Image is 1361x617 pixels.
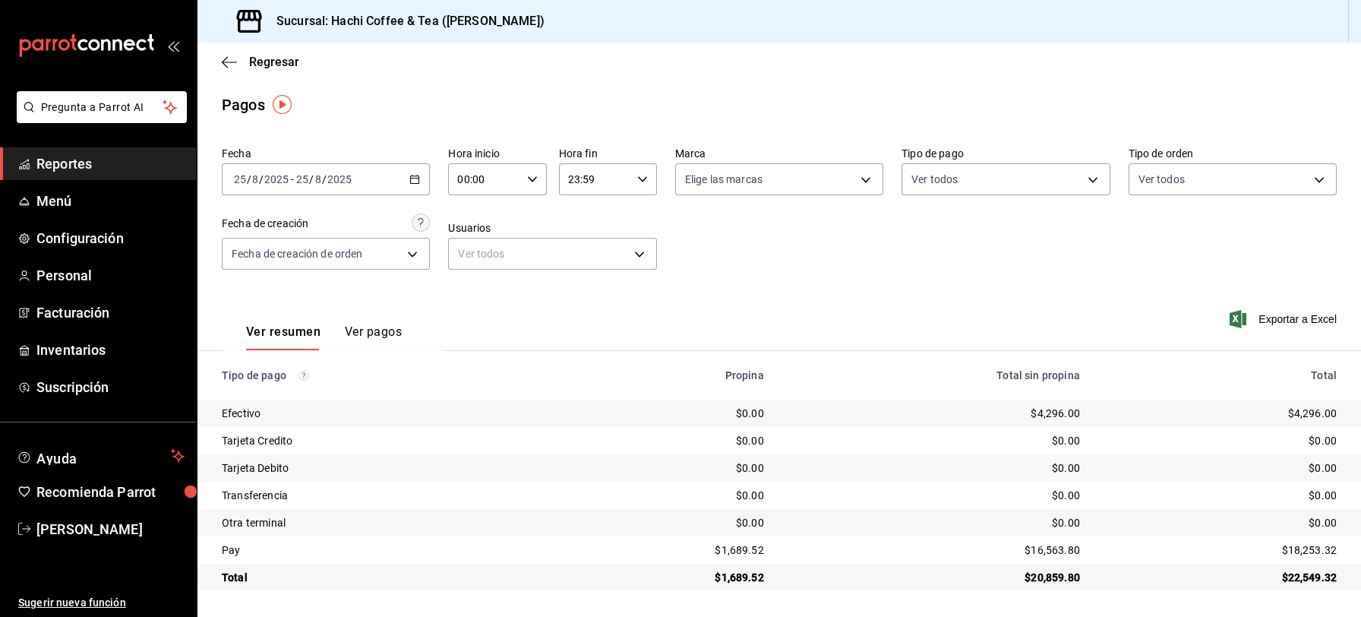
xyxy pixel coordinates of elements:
label: Tipo de pago [902,148,1110,159]
span: Facturación [36,302,185,323]
div: Total [222,570,549,585]
span: / [247,173,251,185]
span: - [291,173,294,185]
input: ---- [264,173,289,185]
span: Menú [36,191,185,211]
div: $4,296.00 [788,406,1080,421]
button: Exportar a Excel [1233,310,1337,328]
span: Ver todos [911,172,958,187]
span: / [309,173,314,185]
div: $0.00 [788,488,1080,503]
button: Regresar [222,55,299,69]
div: Efectivo [222,406,549,421]
div: Total sin propina [788,369,1080,381]
input: ---- [327,173,352,185]
input: -- [295,173,309,185]
button: Ver resumen [246,324,321,350]
span: Fecha de creación de orden [232,246,362,261]
span: Regresar [249,55,299,69]
span: Reportes [36,153,185,174]
div: $0.00 [1104,460,1337,476]
span: Configuración [36,228,185,248]
div: $0.00 [573,433,764,448]
div: $0.00 [573,515,764,530]
button: open_drawer_menu [167,40,179,52]
div: Tipo de pago [222,369,549,381]
label: Hora inicio [448,148,546,159]
div: $22,549.32 [1104,570,1337,585]
span: Inventarios [36,340,185,360]
div: Propina [573,369,764,381]
h3: Sucursal: Hachi Coffee & Tea ([PERSON_NAME]) [264,12,545,30]
span: [PERSON_NAME] [36,519,185,539]
input: -- [251,173,259,185]
div: Fecha de creación [222,216,308,232]
div: $0.00 [1104,433,1337,448]
span: / [259,173,264,185]
div: $18,253.32 [1104,543,1337,558]
span: / [322,173,327,185]
div: $0.00 [788,433,1080,448]
div: Pagos [222,93,265,116]
span: Suscripción [36,377,185,397]
div: $1,689.52 [573,543,764,558]
button: Pregunta a Parrot AI [17,91,187,123]
div: $0.00 [573,460,764,476]
label: Tipo de orden [1129,148,1337,159]
div: Transferencia [222,488,549,503]
label: Fecha [222,148,430,159]
label: Marca [675,148,883,159]
label: Usuarios [448,223,656,233]
div: $0.00 [788,515,1080,530]
input: -- [314,173,322,185]
div: $0.00 [573,488,764,503]
div: $4,296.00 [1104,406,1337,421]
span: Elige las marcas [685,172,763,187]
div: $1,689.52 [573,570,764,585]
div: $20,859.80 [788,570,1080,585]
span: Sugerir nueva función [18,595,185,611]
div: Ver todos [448,238,656,270]
div: $0.00 [573,406,764,421]
div: Tarjeta Credito [222,433,549,448]
span: Ver todos [1138,172,1185,187]
span: Ayuda [36,447,165,465]
div: navigation tabs [246,324,402,350]
span: Personal [36,265,185,286]
label: Hora fin [559,148,657,159]
svg: Los pagos realizados con Pay y otras terminales son montos brutos. [298,370,309,381]
div: $16,563.80 [788,543,1080,558]
div: $0.00 [1104,488,1337,503]
span: Pregunta a Parrot AI [41,100,163,115]
div: Total [1104,369,1337,381]
div: $0.00 [788,460,1080,476]
div: Tarjeta Debito [222,460,549,476]
div: Pay [222,543,549,558]
a: Pregunta a Parrot AI [11,110,187,126]
img: Tooltip marker [273,95,292,114]
button: Ver pagos [345,324,402,350]
span: Recomienda Parrot [36,482,185,502]
div: $0.00 [1104,515,1337,530]
input: -- [233,173,247,185]
div: Otra terminal [222,515,549,530]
